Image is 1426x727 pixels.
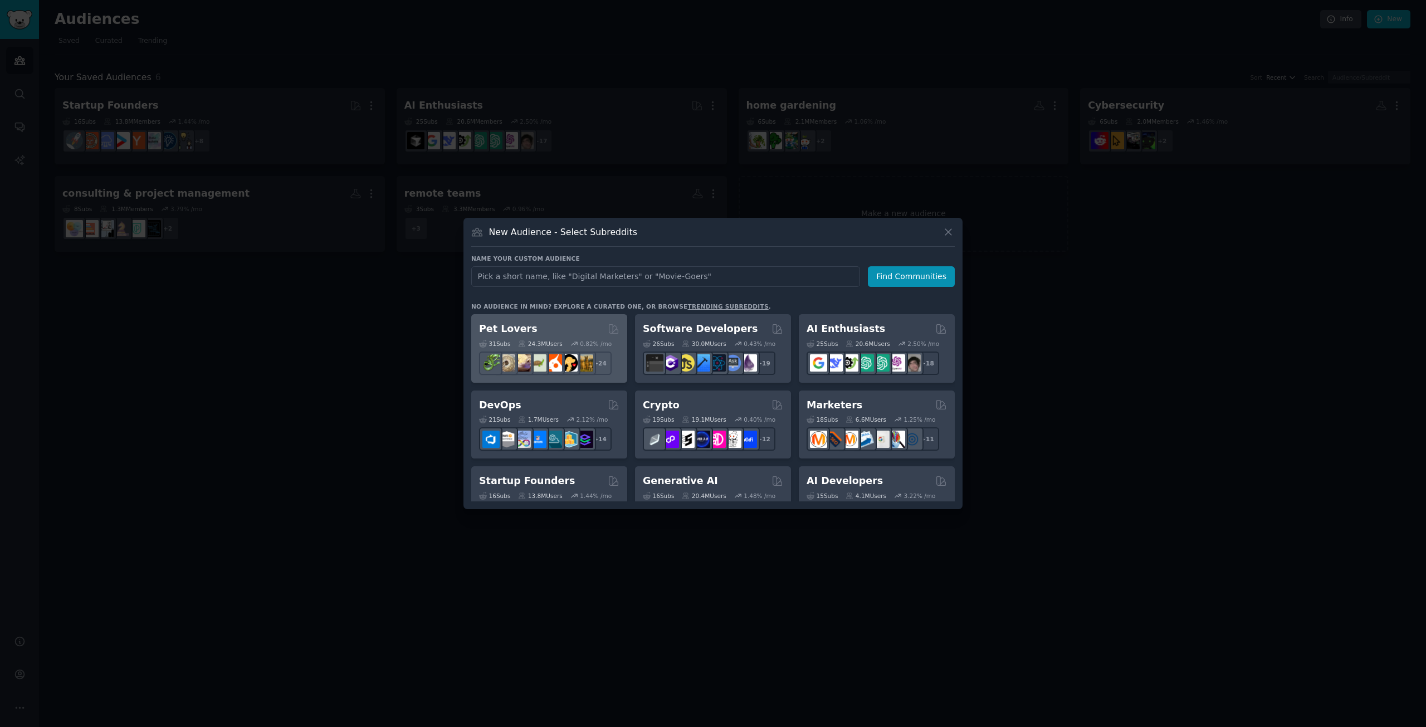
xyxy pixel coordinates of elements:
[904,492,936,500] div: 3.22 % /mo
[872,431,890,448] img: googleads
[810,431,827,448] img: content_marketing
[577,416,608,423] div: 2.12 % /mo
[482,431,500,448] img: azuredevops
[752,352,775,375] div: + 19
[744,340,775,348] div: 0.43 % /mo
[518,340,562,348] div: 24.3M Users
[479,398,521,412] h2: DevOps
[752,427,775,451] div: + 12
[482,354,500,372] img: herpetology
[471,266,860,287] input: Pick a short name, like "Digital Marketers" or "Movie-Goers"
[740,431,757,448] img: defi_
[588,427,612,451] div: + 14
[529,431,546,448] img: DevOpsLinks
[868,266,955,287] button: Find Communities
[846,416,886,423] div: 6.6M Users
[904,416,936,423] div: 1.25 % /mo
[907,340,939,348] div: 2.50 % /mo
[662,354,679,372] img: csharp
[643,398,680,412] h2: Crypto
[677,431,695,448] img: ethstaker
[479,492,510,500] div: 16 Sub s
[643,492,674,500] div: 16 Sub s
[643,322,758,336] h2: Software Developers
[646,431,663,448] img: ethfinance
[709,431,726,448] img: defiblockchain
[904,431,921,448] img: OnlineMarketing
[826,431,843,448] img: bigseo
[857,431,874,448] img: Emailmarketing
[888,431,905,448] img: MarketingResearch
[479,340,510,348] div: 31 Sub s
[560,354,578,372] img: PetAdvice
[479,474,575,488] h2: Startup Founders
[807,492,838,500] div: 15 Sub s
[514,354,531,372] img: leopardgeckos
[687,303,768,310] a: trending subreddits
[740,354,757,372] img: elixir
[518,492,562,500] div: 13.8M Users
[916,352,939,375] div: + 18
[846,492,886,500] div: 4.1M Users
[643,474,718,488] h2: Generative AI
[904,354,921,372] img: ArtificalIntelligence
[807,322,885,336] h2: AI Enthusiasts
[807,416,838,423] div: 18 Sub s
[545,354,562,372] img: cockatiel
[471,255,955,262] h3: Name your custom audience
[646,354,663,372] img: software
[841,431,858,448] img: AskMarketing
[693,354,710,372] img: iOSProgramming
[682,340,726,348] div: 30.0M Users
[807,340,838,348] div: 25 Sub s
[545,431,562,448] img: platformengineering
[709,354,726,372] img: reactnative
[682,492,726,500] div: 20.4M Users
[498,431,515,448] img: AWS_Certified_Experts
[857,354,874,372] img: chatgpt_promptDesign
[807,474,883,488] h2: AI Developers
[724,431,741,448] img: CryptoNews
[580,340,612,348] div: 0.82 % /mo
[846,340,890,348] div: 20.6M Users
[810,354,827,372] img: GoogleGeminiAI
[643,416,674,423] div: 19 Sub s
[643,340,674,348] div: 26 Sub s
[744,416,775,423] div: 0.40 % /mo
[560,431,578,448] img: aws_cdk
[872,354,890,372] img: chatgpt_prompts_
[888,354,905,372] img: OpenAIDev
[479,416,510,423] div: 21 Sub s
[489,226,637,238] h3: New Audience - Select Subreddits
[529,354,546,372] img: turtle
[518,416,559,423] div: 1.7M Users
[826,354,843,372] img: DeepSeek
[682,416,726,423] div: 19.1M Users
[576,354,593,372] img: dogbreed
[471,302,771,310] div: No audience in mind? Explore a curated one, or browse .
[576,431,593,448] img: PlatformEngineers
[514,431,531,448] img: Docker_DevOps
[479,322,538,336] h2: Pet Lovers
[580,492,612,500] div: 1.44 % /mo
[807,398,862,412] h2: Marketers
[693,431,710,448] img: web3
[841,354,858,372] img: AItoolsCatalog
[724,354,741,372] img: AskComputerScience
[677,354,695,372] img: learnjavascript
[662,431,679,448] img: 0xPolygon
[916,427,939,451] div: + 11
[744,492,775,500] div: 1.48 % /mo
[498,354,515,372] img: ballpython
[588,352,612,375] div: + 24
